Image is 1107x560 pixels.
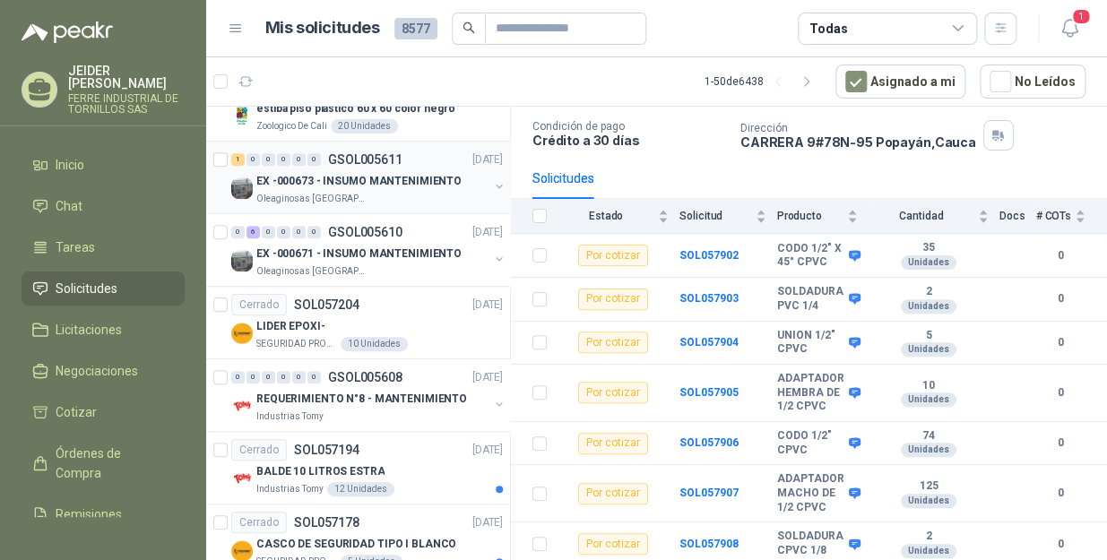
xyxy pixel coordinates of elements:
[901,255,956,270] div: Unidades
[835,65,965,99] button: Asignado a mi
[256,100,454,117] p: estiba piso plastico 60 x 60 color negro
[256,409,324,424] p: Industrias Tomy
[578,382,648,403] div: Por cotizar
[56,279,117,298] span: Solicitudes
[578,245,648,266] div: Por cotizar
[705,67,821,96] div: 1 - 50 de 6438
[869,329,989,343] b: 5
[1036,435,1085,452] b: 0
[1036,384,1085,401] b: 0
[901,342,956,357] div: Unidades
[809,19,847,39] div: Todas
[231,221,506,279] a: 0 6 0 0 0 0 GSOL005610[DATE] Company LogoEX -000671 - INSUMO MANTENIMIENTOOleaginosas [GEOGRAPHIC...
[231,177,253,199] img: Company Logo
[231,105,253,126] img: Company Logo
[679,210,751,222] span: Solicitud
[22,354,185,388] a: Negociaciones
[256,173,462,190] p: EX -000673 - INSUMO MANTENIMIENTO
[777,210,843,222] span: Producto
[1053,13,1085,45] button: 1
[901,494,956,508] div: Unidades
[472,151,503,168] p: [DATE]
[679,487,739,499] b: SOL057907
[472,442,503,459] p: [DATE]
[1036,334,1085,351] b: 0
[869,530,989,544] b: 2
[341,337,408,351] div: 10 Unidades
[532,120,726,133] p: Condición de pago
[578,483,648,504] div: Por cotizar
[294,298,359,311] p: SOL057204
[394,18,437,39] span: 8577
[56,361,138,381] span: Negociaciones
[294,516,359,529] p: SOL057178
[999,199,1036,234] th: Docs
[679,538,739,550] a: SOL057908
[578,332,648,353] div: Por cotizar
[231,323,253,344] img: Company Logo
[740,122,976,134] p: Dirección
[256,192,369,206] p: Oleaginosas [GEOGRAPHIC_DATA][PERSON_NAME]
[777,199,869,234] th: Producto
[327,482,394,496] div: 12 Unidades
[869,479,989,494] b: 125
[472,514,503,531] p: [DATE]
[532,168,594,188] div: Solicitudes
[777,242,844,270] b: CODO 1/2" X 45° CPVC
[328,226,402,238] p: GSOL005610
[256,119,327,134] p: Zoologico De Cali
[558,210,654,222] span: Estado
[256,482,324,496] p: Industrias Tomy
[558,199,679,234] th: Estado
[679,436,739,449] a: SOL057906
[1036,210,1071,222] span: # COTs
[256,337,337,351] p: SEGURIDAD PROVISER LTDA
[901,299,956,314] div: Unidades
[777,530,844,557] b: SOLDADURA CPVC 1/8
[256,246,462,263] p: EX -000671 - INSUMO MANTENIMIENTO
[777,472,844,514] b: ADAPTADOR MACHO DE 1/2 CPVC
[231,439,287,461] div: Cerrado
[22,313,185,347] a: Licitaciones
[777,329,844,357] b: UNION 1/2" CPVC
[231,371,245,383] div: 0
[256,536,456,553] p: CASCO DE SEGURIDAD TIPO I BLANCO
[231,250,253,271] img: Company Logo
[246,153,260,166] div: 0
[56,444,168,483] span: Órdenes de Compra
[472,369,503,386] p: [DATE]
[292,371,306,383] div: 0
[307,371,321,383] div: 0
[1036,199,1107,234] th: # COTs
[679,249,739,262] a: SOL057902
[1036,290,1085,307] b: 0
[328,153,402,166] p: GSOL005611
[246,226,260,238] div: 6
[980,65,1085,99] button: No Leídos
[777,372,844,414] b: ADAPTADOR HEMBRA DE 1/2 CPVC
[679,336,739,349] b: SOL057904
[1036,536,1085,553] b: 0
[56,237,95,257] span: Tareas
[869,379,989,393] b: 10
[679,386,739,399] a: SOL057905
[206,432,510,504] a: CerradoSOL057194[DATE] Company LogoBALDE 10 LITROS ESTRAIndustrias Tomy12 Unidades
[277,371,290,383] div: 0
[1071,8,1091,25] span: 1
[307,226,321,238] div: 0
[206,287,510,359] a: CerradoSOL057204[DATE] Company LogoLIDER EPOXI-SEGURIDAD PROVISER LTDA10 Unidades
[472,297,503,314] p: [DATE]
[463,22,475,34] span: search
[901,443,956,457] div: Unidades
[901,544,956,558] div: Unidades
[532,133,726,148] p: Crédito a 30 días
[331,119,398,134] div: 20 Unidades
[869,241,989,255] b: 35
[256,463,385,480] p: BALDE 10 LITROS ESTRA
[679,292,739,305] a: SOL057903
[679,199,776,234] th: Solicitud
